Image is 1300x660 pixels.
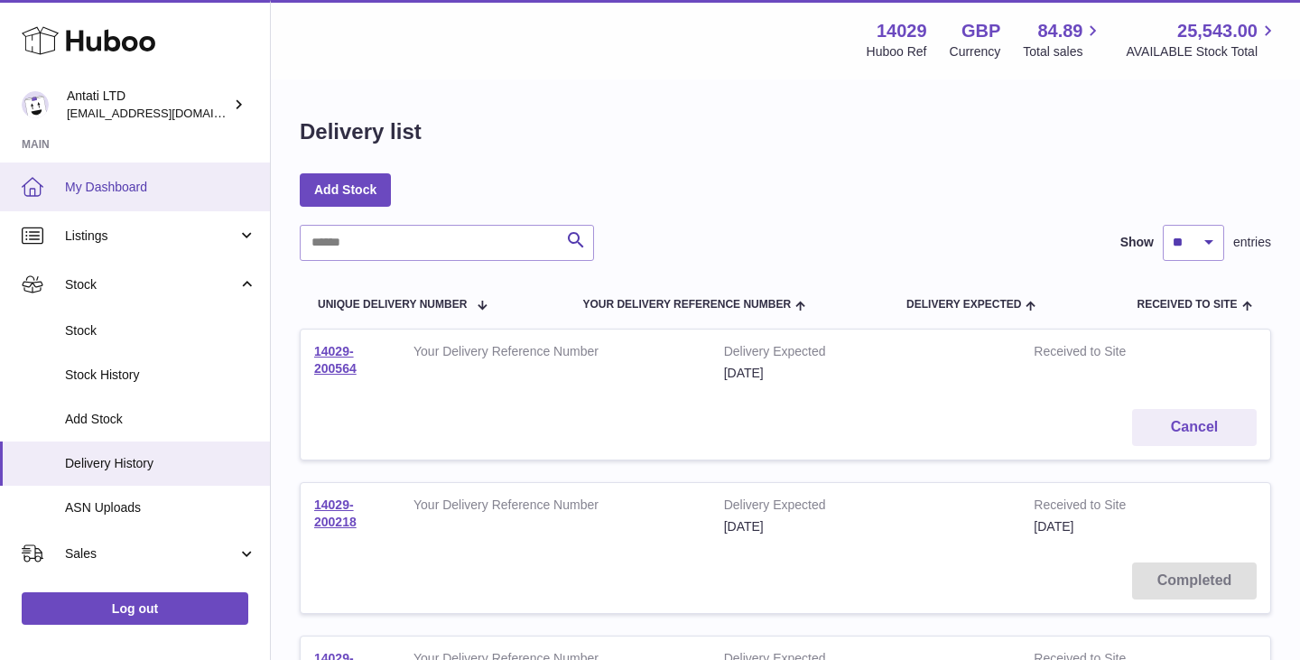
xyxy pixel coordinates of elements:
[724,497,1007,518] strong: Delivery Expected
[1120,234,1154,251] label: Show
[318,299,467,311] span: Unique Delivery Number
[413,343,697,365] strong: Your Delivery Reference Number
[22,592,248,625] a: Log out
[1023,43,1103,60] span: Total sales
[906,299,1021,311] span: Delivery Expected
[1177,19,1258,43] span: 25,543.00
[867,43,927,60] div: Huboo Ref
[67,88,229,122] div: Antati LTD
[314,344,357,376] a: 14029-200564
[1034,343,1181,365] strong: Received to Site
[1233,234,1271,251] span: entries
[65,179,256,196] span: My Dashboard
[22,91,49,118] img: toufic@antatiskin.com
[961,19,1000,43] strong: GBP
[314,497,357,529] a: 14029-200218
[65,499,256,516] span: ASN Uploads
[582,299,791,311] span: Your Delivery Reference Number
[877,19,927,43] strong: 14029
[65,545,237,562] span: Sales
[724,365,1007,382] div: [DATE]
[413,497,697,518] strong: Your Delivery Reference Number
[65,322,256,339] span: Stock
[1137,299,1237,311] span: Received to Site
[950,43,1001,60] div: Currency
[65,367,256,384] span: Stock History
[67,106,265,120] span: [EMAIL_ADDRESS][DOMAIN_NAME]
[1126,43,1278,60] span: AVAILABLE Stock Total
[1023,19,1103,60] a: 84.89 Total sales
[300,173,391,206] a: Add Stock
[1132,409,1257,446] button: Cancel
[1037,19,1082,43] span: 84.89
[65,455,256,472] span: Delivery History
[724,343,1007,365] strong: Delivery Expected
[1034,497,1181,518] strong: Received to Site
[65,276,237,293] span: Stock
[65,411,256,428] span: Add Stock
[300,117,422,146] h1: Delivery list
[724,518,1007,535] div: [DATE]
[1034,519,1073,534] span: [DATE]
[1126,19,1278,60] a: 25,543.00 AVAILABLE Stock Total
[65,228,237,245] span: Listings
